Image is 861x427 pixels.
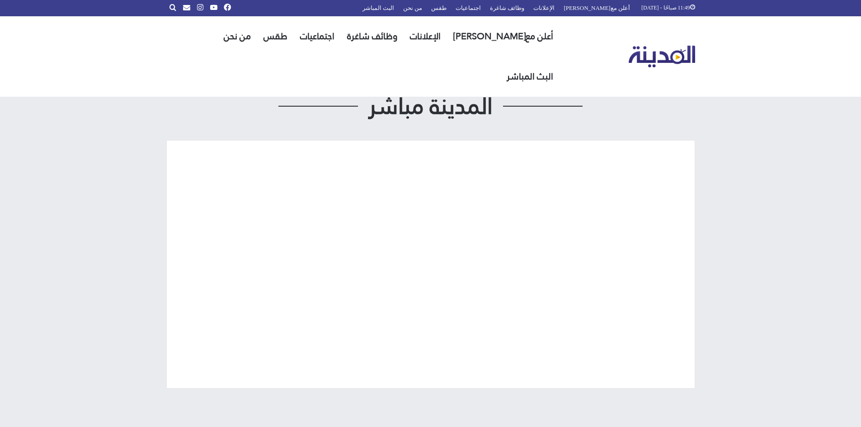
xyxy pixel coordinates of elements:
[629,46,695,68] img: تلفزيون المدينة
[257,16,294,56] a: طقس
[500,56,560,97] a: البث المباشر
[447,16,560,56] a: أعلن مع[PERSON_NAME]
[294,16,341,56] a: اجتماعيات
[358,95,503,117] span: المدينة مباشر
[217,16,257,56] a: من نحن
[404,16,447,56] a: الإعلانات
[341,16,404,56] a: وظائف شاغرة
